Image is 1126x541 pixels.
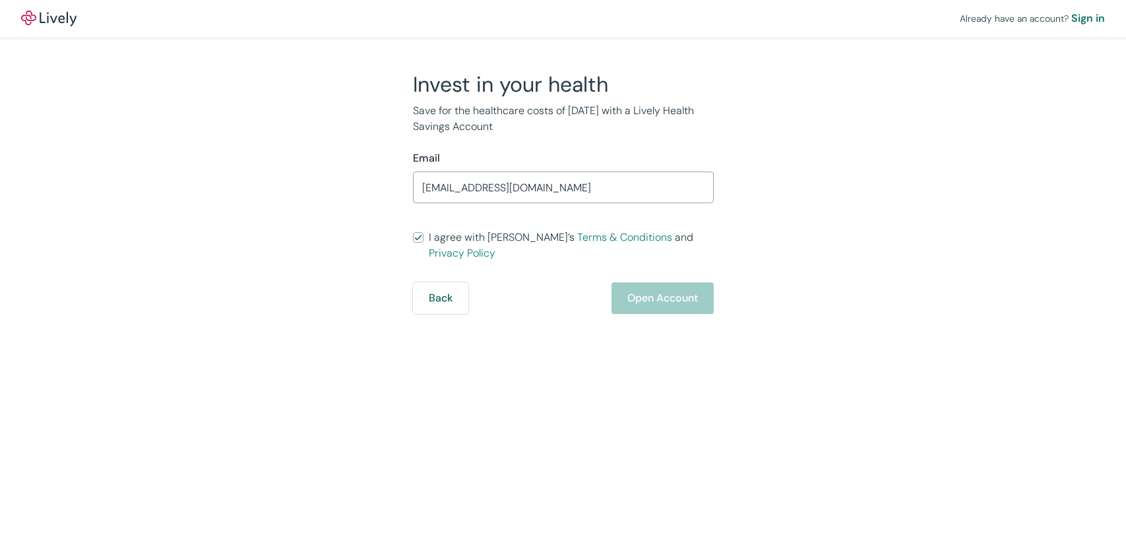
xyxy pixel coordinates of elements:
[21,11,77,26] a: LivelyLively
[21,11,77,26] img: Lively
[429,230,714,261] span: I agree with [PERSON_NAME]’s and
[413,150,440,166] label: Email
[1071,11,1105,26] a: Sign in
[413,103,714,135] p: Save for the healthcare costs of [DATE] with a Lively Health Savings Account
[413,71,714,98] h2: Invest in your health
[577,230,672,244] a: Terms & Conditions
[413,282,468,314] button: Back
[960,11,1105,26] div: Already have an account?
[429,246,495,260] a: Privacy Policy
